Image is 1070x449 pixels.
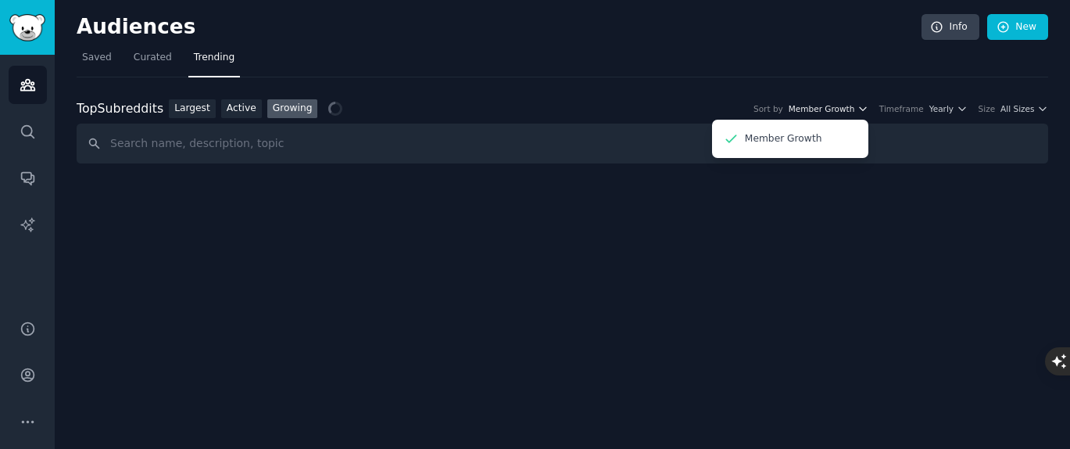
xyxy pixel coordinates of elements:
p: Member Growth [745,132,822,146]
a: Trending [188,45,240,77]
h2: Audiences [77,15,921,40]
div: Sort by [753,103,783,114]
div: Timeframe [879,103,924,114]
button: Yearly [929,103,968,114]
a: New [987,14,1048,41]
img: GummySearch logo [9,14,45,41]
a: Largest [169,99,216,119]
span: Member Growth [789,103,855,114]
a: Saved [77,45,117,77]
span: Yearly [929,103,954,114]
button: All Sizes [1000,103,1048,114]
a: Active [221,99,262,119]
button: Member Growth [789,103,868,114]
span: Trending [194,51,234,65]
div: Top Subreddits [77,99,163,119]
div: Size [979,103,996,114]
a: Info [921,14,979,41]
a: Curated [128,45,177,77]
span: All Sizes [1000,103,1034,114]
span: Curated [134,51,172,65]
a: Growing [267,99,318,119]
span: Saved [82,51,112,65]
input: Search name, description, topic [77,124,1048,163]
